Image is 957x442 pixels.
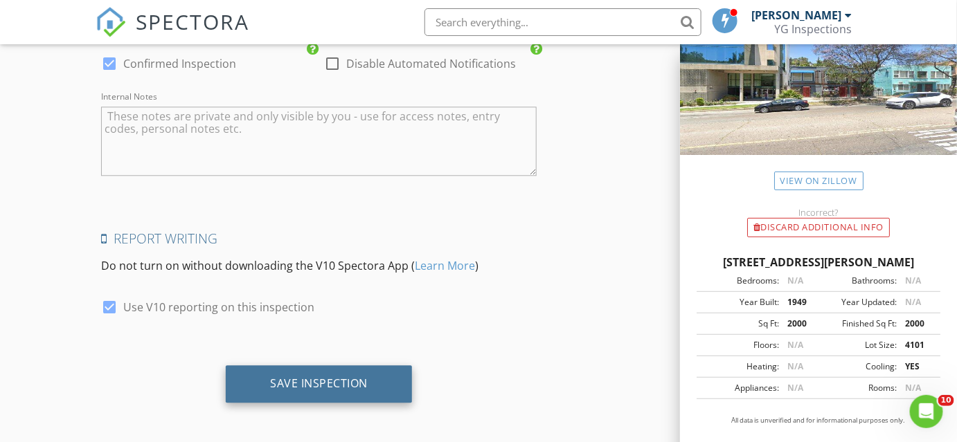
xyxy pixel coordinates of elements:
p: Do not turn on without downloading the V10 Spectora App ( ) [101,257,537,274]
div: 4101 [897,339,936,351]
div: 1949 [779,296,819,309]
span: N/A [787,275,803,286]
div: Bathrooms: [819,275,897,287]
div: YES [897,360,936,373]
label: Confirmed Inspection [123,57,236,71]
div: [STREET_ADDRESS][PERSON_NAME] [697,254,940,270]
div: Cooling: [819,360,897,373]
span: N/A [905,275,921,286]
div: Incorrect? [680,207,957,218]
iframe: Intercom live chat [910,395,943,428]
div: Heating: [701,360,779,373]
span: 10 [938,395,954,406]
div: 2000 [897,317,936,330]
div: Rooms: [819,382,897,394]
div: Save Inspection [270,376,368,390]
div: Bedrooms: [701,275,779,287]
h4: Report Writing [101,230,537,248]
span: N/A [905,382,921,394]
span: N/A [787,360,803,372]
div: 2000 [779,317,819,330]
span: N/A [787,382,803,394]
label: Disable Automated Notifications [347,57,517,71]
img: The Best Home Inspection Software - Spectora [96,7,126,37]
input: Search everything... [424,8,701,36]
a: Learn More [415,258,475,273]
p: All data is unverified and for informational purposes only. [697,416,940,425]
a: View on Zillow [774,172,864,190]
span: N/A [905,296,921,308]
span: N/A [787,339,803,351]
div: Sq Ft: [701,317,779,330]
div: Year Built: [701,296,779,309]
div: Year Updated: [819,296,897,309]
label: Use V10 reporting on this inspection [123,300,314,314]
a: SPECTORA [96,19,249,48]
div: Floors: [701,339,779,351]
div: Appliances: [701,382,779,394]
textarea: Internal Notes [101,107,537,176]
span: SPECTORA [136,7,249,36]
div: Lot Size: [819,339,897,351]
div: Finished Sq Ft: [819,317,897,330]
div: [PERSON_NAME] [752,8,842,22]
div: YG Inspections [775,22,852,36]
div: Discard Additional info [747,218,890,237]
